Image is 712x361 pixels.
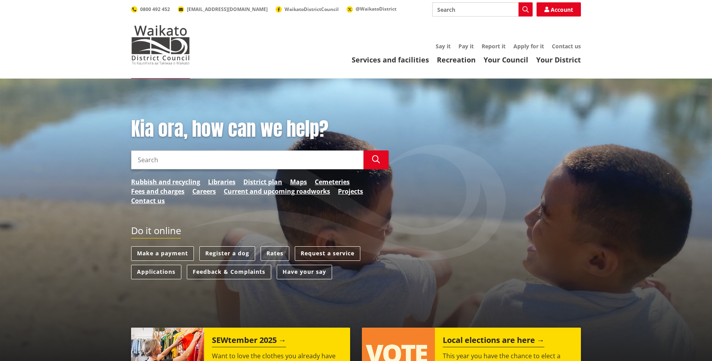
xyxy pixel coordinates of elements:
[199,246,255,261] a: Register a dog
[212,335,286,347] h2: SEWtember 2025
[315,177,350,187] a: Cemeteries
[131,265,181,279] a: Applications
[482,42,506,50] a: Report it
[347,5,396,12] a: @WaikatoDistrict
[436,42,451,50] a: Say it
[277,265,332,279] a: Have your say
[208,177,236,187] a: Libraries
[261,246,289,261] a: Rates
[458,42,474,50] a: Pay it
[513,42,544,50] a: Apply for it
[224,187,330,196] a: Current and upcoming roadworks
[131,118,389,141] h1: Kia ora, how can we help?
[187,265,271,279] a: Feedback & Complaints
[484,55,528,64] a: Your Council
[131,196,165,205] a: Contact us
[552,42,581,50] a: Contact us
[131,225,181,239] h2: Do it online
[432,2,533,16] input: Search input
[356,5,396,12] span: @WaikatoDistrict
[276,6,339,13] a: WaikatoDistrictCouncil
[131,246,194,261] a: Make a payment
[131,25,190,64] img: Waikato District Council - Te Kaunihera aa Takiwaa o Waikato
[295,246,360,261] a: Request a service
[187,6,268,13] span: [EMAIL_ADDRESS][DOMAIN_NAME]
[536,55,581,64] a: Your District
[140,6,170,13] span: 0800 492 452
[131,177,200,187] a: Rubbish and recycling
[443,335,544,347] h2: Local elections are here
[437,55,476,64] a: Recreation
[131,187,184,196] a: Fees and charges
[352,55,429,64] a: Services and facilities
[290,177,307,187] a: Maps
[338,187,363,196] a: Projects
[178,6,268,13] a: [EMAIL_ADDRESS][DOMAIN_NAME]
[243,177,282,187] a: District plan
[285,6,339,13] span: WaikatoDistrictCouncil
[131,6,170,13] a: 0800 492 452
[131,150,363,169] input: Search input
[192,187,216,196] a: Careers
[537,2,581,16] a: Account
